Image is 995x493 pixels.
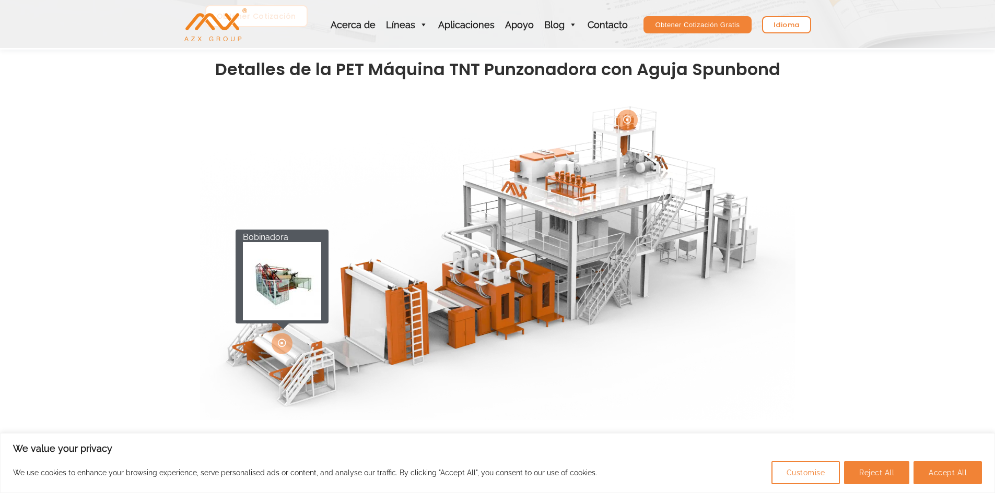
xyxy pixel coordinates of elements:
p: We use cookies to enhance your browsing experience, serve personalised ads or content, and analys... [13,466,597,479]
button: Accept All [914,461,982,484]
a: Idioma [762,16,811,33]
p: Bobinadora [243,233,321,242]
p: We value your privacy [13,442,982,455]
h2: Detalles de la PET Máquina TNT Punzonadora con Aguja Spunbond [205,58,790,80]
a: AZX Maquinaria No Tejida [184,19,247,29]
a: Obtener Cotización Gratis [643,16,751,33]
button: Customise [771,461,840,484]
img: PET Spunbond Needle Punching Machine 3 [243,242,321,320]
button: Reject All [844,461,909,484]
img: PET Spunbond Needle Punching Machine 1 [200,86,795,420]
